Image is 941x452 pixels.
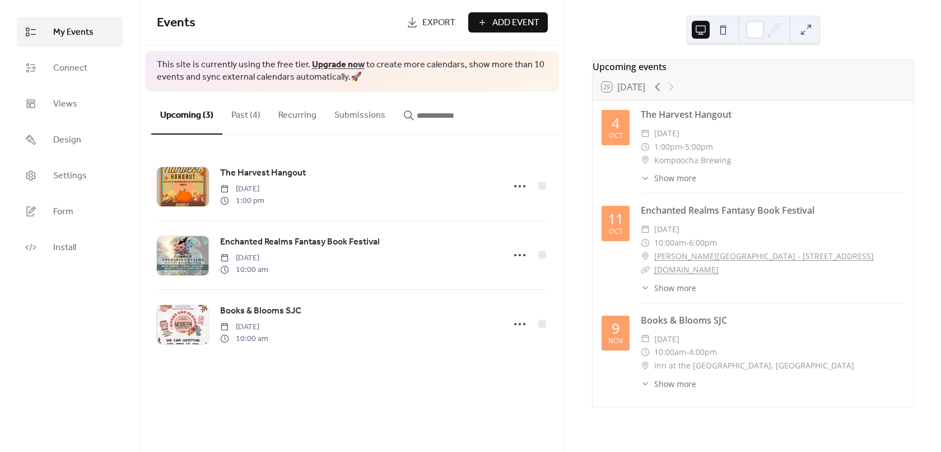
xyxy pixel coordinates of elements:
[220,183,264,195] span: [DATE]
[654,140,682,154] span: 1:00pm
[53,241,76,255] span: Install
[641,223,650,236] div: ​
[686,345,689,359] span: -
[609,228,623,236] div: Oct
[17,53,123,83] a: Connect
[17,196,123,227] a: Form
[422,16,455,30] span: Export
[17,89,123,119] a: Views
[641,313,905,327] div: Books & Blooms SJC
[654,250,874,263] a: [PERSON_NAME][GEOGRAPHIC_DATA] - [STREET_ADDRESS]
[689,345,717,359] span: 4:00pm
[53,62,87,75] span: Connect
[641,378,650,390] div: ​
[220,321,268,333] span: [DATE]
[654,333,679,346] span: [DATE]
[641,263,650,276] div: ​
[593,60,914,73] div: Upcoming events
[53,133,81,147] span: Design
[53,169,87,183] span: Settings
[641,282,696,294] button: ​Show more
[220,166,306,181] a: The Harvest Hangout
[641,250,650,263] div: ​
[468,12,548,33] button: Add Event
[17,160,123,191] a: Settings
[157,11,195,35] span: Events
[641,345,650,359] div: ​
[17,124,123,155] a: Design
[654,223,679,236] span: [DATE]
[220,333,268,345] span: 10:00 am
[654,359,854,372] span: Inn at the [GEOGRAPHIC_DATA], [GEOGRAPHIC_DATA]
[53,26,94,39] span: My Events
[654,127,679,140] span: [DATE]
[654,154,732,167] span: Kompoocha Brewing
[641,378,696,390] button: ​Show more
[269,92,325,133] button: Recurring
[151,92,222,135] button: Upcoming (3)
[641,140,650,154] div: ​
[641,282,650,294] div: ​
[654,172,696,184] span: Show more
[654,378,696,390] span: Show more
[682,140,685,154] span: -
[641,108,905,121] div: The Harvest Hangout
[641,359,650,372] div: ​
[641,154,650,167] div: ​
[220,304,301,319] a: Books & Blooms SJC
[612,321,619,335] div: 9
[686,236,689,250] span: -
[641,236,650,250] div: ​
[654,236,686,250] span: 10:00am
[654,264,719,275] a: [DOMAIN_NAME]
[17,232,123,262] a: Install
[157,59,548,84] span: This site is currently using the free tier. to create more calendars, show more than 10 events an...
[641,204,814,216] a: Enchanted Realms Fantasy Book Festival
[492,16,539,30] span: Add Event
[220,195,264,207] span: 1:00 pm
[654,282,696,294] span: Show more
[220,264,268,276] span: 10:00 am
[222,92,269,133] button: Past (4)
[53,205,73,219] span: Form
[685,140,713,154] span: 5:00pm
[641,127,650,140] div: ​
[325,92,394,133] button: Submissions
[641,333,650,346] div: ​
[312,56,365,73] a: Upgrade now
[17,17,123,47] a: My Events
[689,236,717,250] span: 6:00pm
[641,172,650,184] div: ​
[612,116,619,130] div: 4
[641,172,696,184] button: ​Show more
[220,252,268,264] span: [DATE]
[608,212,623,226] div: 11
[609,132,623,140] div: Oct
[654,345,686,359] span: 10:00am
[398,12,464,33] a: Export
[53,98,77,111] span: Views
[220,235,380,250] a: Enchanted Realms Fantasy Book Festival
[608,338,623,345] div: Nov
